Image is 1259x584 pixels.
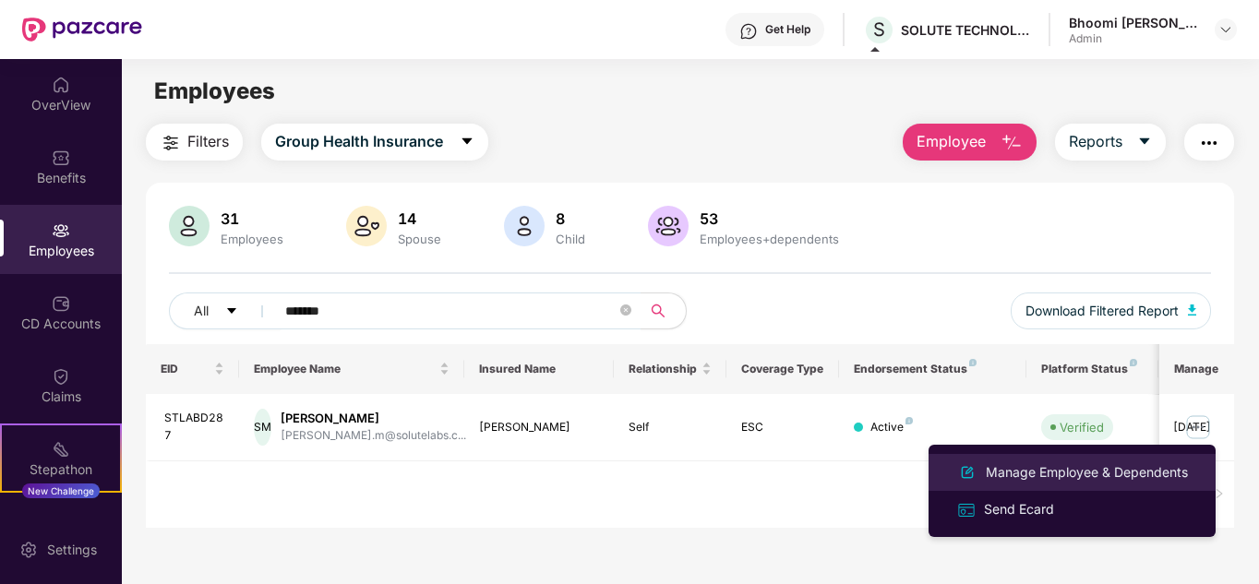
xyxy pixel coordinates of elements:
div: Send Ecard [980,499,1058,519]
img: svg+xml;base64,PHN2ZyB4bWxucz0iaHR0cDovL3d3dy53My5vcmcvMjAwMC9zdmciIHdpZHRoPSIyNCIgaGVpZ2h0PSIyNC... [160,132,182,154]
img: svg+xml;base64,PHN2ZyB4bWxucz0iaHR0cDovL3d3dy53My5vcmcvMjAwMC9zdmciIHhtbG5zOnhsaW5rPSJodHRwOi8vd3... [1188,304,1197,316]
button: Allcaret-down [169,292,282,329]
span: Employees [154,77,275,104]
button: Filters [146,124,243,161]
img: svg+xml;base64,PHN2ZyB4bWxucz0iaHR0cDovL3d3dy53My5vcmcvMjAwMC9zdmciIHhtbG5zOnhsaW5rPSJodHRwOi8vd3... [1001,132,1023,154]
button: Reportscaret-down [1055,124,1166,161]
img: svg+xml;base64,PHN2ZyB4bWxucz0iaHR0cDovL3d3dy53My5vcmcvMjAwMC9zdmciIHdpZHRoPSI4IiBoZWlnaHQ9IjgiIH... [905,417,913,424]
div: Settings [42,541,102,559]
div: Get Help [765,22,810,37]
div: 31 [217,209,287,228]
div: Child [552,232,589,246]
button: Employee [903,124,1037,161]
div: SOLUTE TECHNOLABS PRIVATE LIMITED [901,21,1030,39]
span: Download Filtered Report [1025,301,1179,321]
th: Manage [1159,344,1234,394]
th: Employee Name [239,344,464,394]
span: close-circle [620,304,631,316]
span: Employee [917,130,986,153]
div: Endorsement Status [854,362,1012,376]
span: All [194,301,209,321]
img: svg+xml;base64,PHN2ZyBpZD0iQ0RfQWNjb3VudHMiIGRhdGEtbmFtZT0iQ0QgQWNjb3VudHMiIHhtbG5zPSJodHRwOi8vd3... [52,294,70,313]
img: svg+xml;base64,PHN2ZyB4bWxucz0iaHR0cDovL3d3dy53My5vcmcvMjAwMC9zdmciIHhtbG5zOnhsaW5rPSJodHRwOi8vd3... [346,206,387,246]
div: Platform Status [1041,362,1143,376]
img: svg+xml;base64,PHN2ZyB4bWxucz0iaHR0cDovL3d3dy53My5vcmcvMjAwMC9zdmciIHdpZHRoPSIxNiIgaGVpZ2h0PSIxNi... [956,500,977,520]
button: right [1205,480,1234,509]
div: [PERSON_NAME].m@solutelabs.c... [281,427,466,445]
div: Manage Employee & Dependents [982,462,1192,483]
button: search [641,292,687,329]
span: caret-down [225,304,238,319]
img: svg+xml;base64,PHN2ZyB4bWxucz0iaHR0cDovL3d3dy53My5vcmcvMjAwMC9zdmciIHhtbG5zOnhsaW5rPSJodHRwOi8vd3... [956,461,978,483]
img: svg+xml;base64,PHN2ZyB4bWxucz0iaHR0cDovL3d3dy53My5vcmcvMjAwMC9zdmciIHdpZHRoPSIyNCIgaGVpZ2h0PSIyNC... [1198,132,1220,154]
div: Stepathon [2,460,120,479]
img: svg+xml;base64,PHN2ZyBpZD0iRHJvcGRvd24tMzJ4MzIiIHhtbG5zPSJodHRwOi8vd3d3LnczLm9yZy8yMDAwL3N2ZyIgd2... [1218,22,1233,37]
div: Verified [1060,418,1104,436]
th: EID [146,344,240,394]
li: Next Page [1205,480,1234,509]
img: svg+xml;base64,PHN2ZyBpZD0iQmVuZWZpdHMiIHhtbG5zPSJodHRwOi8vd3d3LnczLm9yZy8yMDAwL3N2ZyIgd2lkdGg9Ij... [52,149,70,167]
div: Admin [1069,31,1198,46]
div: Self [629,419,712,436]
span: Reports [1069,130,1122,153]
img: svg+xml;base64,PHN2ZyBpZD0iSGVscC0zMngzMiIgeG1sbnM9Imh0dHA6Ly93d3cudzMub3JnLzIwMDAvc3ZnIiB3aWR0aD... [739,22,758,41]
div: New Challenge [22,483,100,498]
th: Insured Name [464,344,615,394]
span: EID [161,362,211,376]
span: search [641,304,677,318]
div: Employees [217,232,287,246]
span: close-circle [620,303,631,320]
span: Employee Name [254,362,436,376]
span: caret-down [460,134,474,150]
div: 14 [394,209,445,228]
span: Group Health Insurance [275,130,443,153]
span: S [873,18,885,41]
div: 8 [552,209,589,228]
div: Spouse [394,232,445,246]
span: right [1214,488,1225,499]
img: svg+xml;base64,PHN2ZyB4bWxucz0iaHR0cDovL3d3dy53My5vcmcvMjAwMC9zdmciIHdpZHRoPSIyMSIgaGVpZ2h0PSIyMC... [52,440,70,459]
span: caret-down [1137,134,1152,150]
img: svg+xml;base64,PHN2ZyBpZD0iU2V0dGluZy0yMHgyMCIgeG1sbnM9Imh0dHA6Ly93d3cudzMub3JnLzIwMDAvc3ZnIiB3aW... [19,541,38,559]
img: svg+xml;base64,PHN2ZyB4bWxucz0iaHR0cDovL3d3dy53My5vcmcvMjAwMC9zdmciIHhtbG5zOnhsaW5rPSJodHRwOi8vd3... [648,206,689,246]
img: svg+xml;base64,PHN2ZyB4bWxucz0iaHR0cDovL3d3dy53My5vcmcvMjAwMC9zdmciIHhtbG5zOnhsaW5rPSJodHRwOi8vd3... [504,206,545,246]
div: Employees+dependents [696,232,843,246]
div: Active [870,419,913,436]
img: svg+xml;base64,PHN2ZyBpZD0iRW1wbG95ZWVzIiB4bWxucz0iaHR0cDovL3d3dy53My5vcmcvMjAwMC9zdmciIHdpZHRoPS... [52,221,70,240]
img: manageButton [1183,412,1213,442]
img: svg+xml;base64,PHN2ZyBpZD0iQ2xhaW0iIHhtbG5zPSJodHRwOi8vd3d3LnczLm9yZy8yMDAwL3N2ZyIgd2lkdGg9IjIwIi... [52,367,70,386]
div: [PERSON_NAME] [479,419,600,436]
div: SM [254,409,271,446]
span: Relationship [629,362,698,376]
div: Bhoomi [PERSON_NAME] [1069,14,1198,31]
div: ESC [741,419,824,436]
th: Relationship [614,344,726,394]
button: Download Filtered Report [1011,292,1212,329]
img: New Pazcare Logo [22,18,142,42]
img: svg+xml;base64,PHN2ZyB4bWxucz0iaHR0cDovL3d3dy53My5vcmcvMjAwMC9zdmciIHdpZHRoPSI4IiBoZWlnaHQ9IjgiIH... [969,359,977,366]
th: Coverage Type [726,344,839,394]
img: svg+xml;base64,PHN2ZyB4bWxucz0iaHR0cDovL3d3dy53My5vcmcvMjAwMC9zdmciIHhtbG5zOnhsaW5rPSJodHRwOi8vd3... [169,206,210,246]
div: [PERSON_NAME] [281,410,466,427]
span: Filters [187,130,229,153]
button: Group Health Insurancecaret-down [261,124,488,161]
div: STLABD287 [164,410,225,445]
div: 53 [696,209,843,228]
img: svg+xml;base64,PHN2ZyB4bWxucz0iaHR0cDovL3d3dy53My5vcmcvMjAwMC9zdmciIHdpZHRoPSI4IiBoZWlnaHQ9IjgiIH... [1130,359,1137,366]
img: svg+xml;base64,PHN2ZyBpZD0iRW5kb3JzZW1lbnRzIiB4bWxucz0iaHR0cDovL3d3dy53My5vcmcvMjAwMC9zdmciIHdpZH... [52,513,70,531]
img: svg+xml;base64,PHN2ZyBpZD0iSG9tZSIgeG1sbnM9Imh0dHA6Ly93d3cudzMub3JnLzIwMDAvc3ZnIiB3aWR0aD0iMjAiIG... [52,76,70,94]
